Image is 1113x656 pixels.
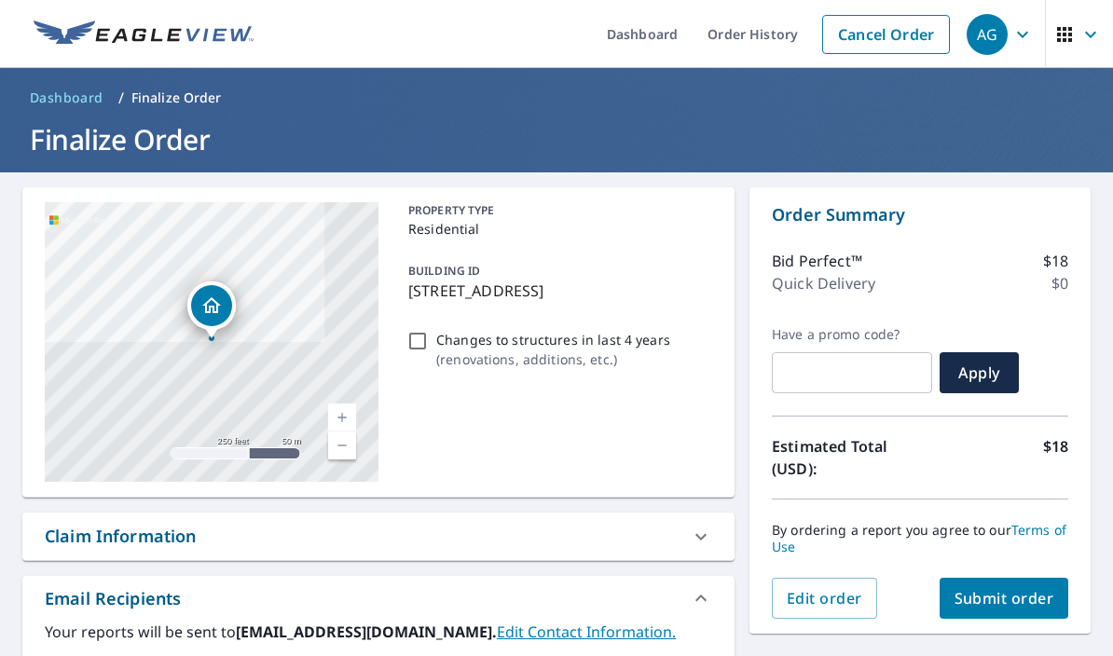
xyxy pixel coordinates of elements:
[436,349,670,369] p: ( renovations, additions, etc. )
[955,588,1054,608] span: Submit order
[34,20,254,48] img: EV Logo
[1043,435,1068,480] p: $18
[772,202,1068,227] p: Order Summary
[22,83,111,113] a: Dashboard
[772,272,875,294] p: Quick Delivery
[940,352,1019,393] button: Apply
[22,576,735,621] div: Email Recipients
[772,326,932,343] label: Have a promo code?
[22,120,1091,158] h1: Finalize Order
[772,250,862,272] p: Bid Perfect™
[45,621,712,643] label: Your reports will be sent to
[772,521,1066,555] a: Terms of Use
[408,202,705,219] p: PROPERTY TYPE
[45,524,197,549] div: Claim Information
[436,330,670,349] p: Changes to structures in last 4 years
[22,512,735,560] div: Claim Information
[967,14,1008,55] div: AG
[772,522,1068,555] p: By ordering a report you agree to our
[1051,272,1068,294] p: $0
[328,403,356,431] a: Current Level 17, Zoom In
[131,89,222,107] p: Finalize Order
[22,83,1091,113] nav: breadcrumb
[408,263,480,279] p: BUILDING ID
[408,219,705,239] p: Residential
[955,362,1004,383] span: Apply
[118,87,124,109] li: /
[187,281,236,339] div: Dropped pin, building 1, Residential property, 4671 Beechwood Rd Ellicott City, MD 21043
[236,622,497,642] b: [EMAIL_ADDRESS][DOMAIN_NAME].
[1043,250,1068,272] p: $18
[787,588,862,608] span: Edit order
[408,280,705,302] p: [STREET_ADDRESS]
[822,15,950,54] a: Cancel Order
[497,622,676,642] a: EditContactInfo
[30,89,103,107] span: Dashboard
[940,578,1069,619] button: Submit order
[772,435,920,480] p: Estimated Total (USD):
[328,431,356,459] a: Current Level 17, Zoom Out
[772,578,877,619] button: Edit order
[45,586,181,611] div: Email Recipients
